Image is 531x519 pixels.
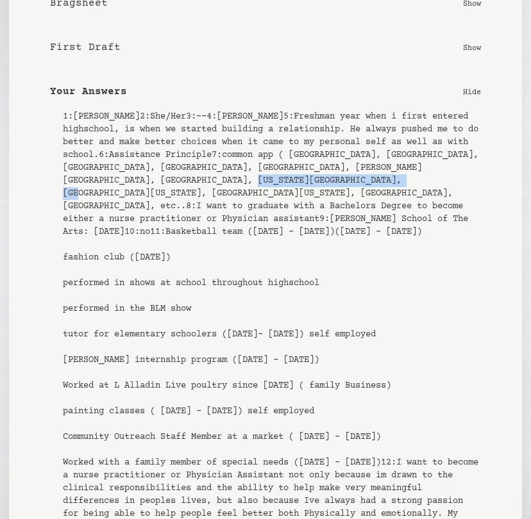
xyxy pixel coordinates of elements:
[40,74,491,110] button: Your Answers Hide
[463,41,481,54] p: Show
[463,85,481,98] p: Hide
[50,84,127,99] b: Your Answers
[40,29,491,66] button: First Draft Show
[50,40,121,55] b: First Draft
